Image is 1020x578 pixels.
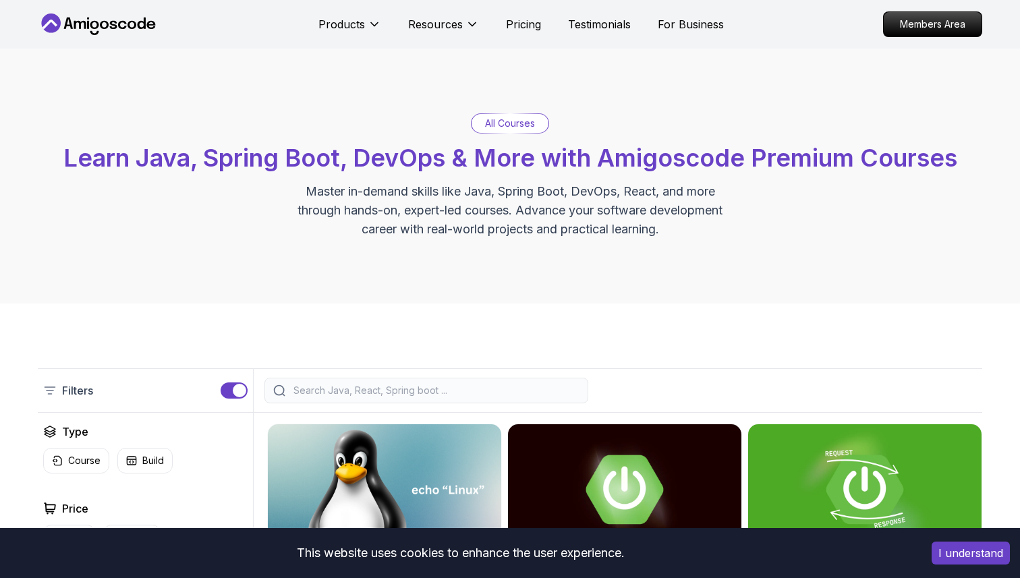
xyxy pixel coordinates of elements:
[63,143,957,173] span: Learn Java, Spring Boot, DevOps & More with Amigoscode Premium Courses
[283,182,737,239] p: Master in-demand skills like Java, Spring Boot, DevOps, React, and more through hands-on, expert-...
[932,542,1010,565] button: Accept cookies
[142,454,164,467] p: Build
[485,117,535,130] p: All Courses
[62,500,88,517] h2: Price
[568,16,631,32] a: Testimonials
[658,16,724,32] a: For Business
[68,454,101,467] p: Course
[883,11,982,37] a: Members Area
[884,12,982,36] p: Members Area
[103,525,161,551] button: Free
[506,16,541,32] a: Pricing
[43,525,95,551] button: Pro
[43,448,109,473] button: Course
[268,424,501,555] img: Linux Fundamentals card
[62,424,88,440] h2: Type
[62,382,93,399] p: Filters
[748,424,982,555] img: Building APIs with Spring Boot card
[291,384,579,397] input: Search Java, React, Spring boot ...
[408,16,479,43] button: Resources
[318,16,381,43] button: Products
[10,538,911,568] div: This website uses cookies to enhance the user experience.
[408,16,463,32] p: Resources
[117,448,173,473] button: Build
[508,424,741,555] img: Advanced Spring Boot card
[318,16,365,32] p: Products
